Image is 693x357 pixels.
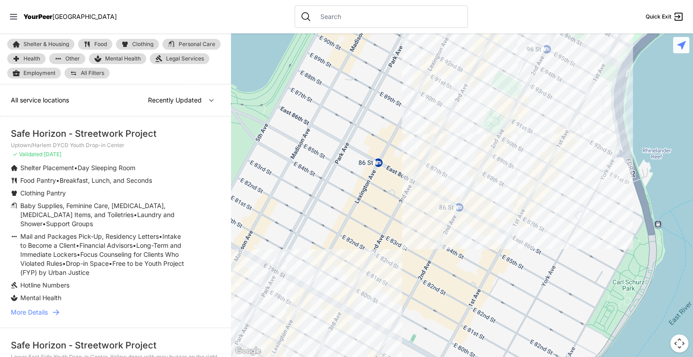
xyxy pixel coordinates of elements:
span: ✓ Validated [13,151,42,158]
span: • [133,241,136,249]
span: [DATE] [44,151,61,158]
span: Baby Supplies, Feminine Care, [MEDICAL_DATA], [MEDICAL_DATA] Items, and Toiletries [20,202,166,218]
a: Personal Care [162,39,221,50]
span: Food Pantry [20,176,56,184]
span: Mental Health [105,55,141,62]
span: Shelter Placement [20,164,74,172]
a: Health [7,53,46,64]
span: Drop-in Space [66,260,109,267]
span: Day Sleeping Room [78,164,135,172]
span: Clothing Pantry [20,189,66,197]
span: • [76,241,79,249]
span: Financial Advisors [79,241,133,249]
button: Map camera controls [670,334,688,352]
div: Safe Horizon - Streetwork Project [11,127,220,140]
a: Open this area in Google Maps (opens a new window) [233,345,263,357]
span: • [56,176,60,184]
span: Focus Counseling for Clients Who Violated Rules [20,250,179,267]
span: Breakfast, Lunch, and Seconds [60,176,152,184]
span: All Filters [81,70,104,76]
input: Search [315,12,462,21]
span: Personal Care [179,42,215,47]
span: Shelter & Housing [23,42,69,47]
span: • [42,220,46,227]
span: • [74,164,78,172]
span: Support Groups [46,220,93,227]
span: • [109,260,112,267]
span: Legal Services [166,55,204,62]
span: More Details [11,308,48,317]
span: Clothing [132,42,153,47]
span: [GEOGRAPHIC_DATA] [52,13,117,20]
div: Safe Horizon - Streetwork Project [11,339,220,352]
a: Other [49,53,85,64]
p: Uptown/Harlem DYCD Youth Drop-in Center [11,142,220,149]
span: • [159,232,162,240]
span: Hotline Numbers [20,281,69,289]
span: Health [23,56,40,61]
span: Employment [23,70,55,77]
span: Quick Exit [646,13,671,20]
span: All service locations [11,96,69,104]
a: Clothing [116,39,159,50]
img: Google [233,345,263,357]
span: • [134,211,137,218]
span: • [77,250,80,258]
a: Mental Health [89,53,146,64]
span: Food [94,42,107,47]
a: More Details [11,308,220,317]
span: Mail and Packages Pick-Up, Residency Letters [20,232,159,240]
a: Quick Exit [646,11,684,22]
a: Food [78,39,112,50]
a: Legal Services [150,53,209,64]
span: YourPeer [23,13,52,20]
span: • [62,260,66,267]
span: Other [65,56,80,61]
a: Shelter & Housing [7,39,74,50]
a: All Filters [65,68,110,79]
span: Mental Health [20,294,61,301]
a: Employment [7,68,61,79]
a: YourPeer[GEOGRAPHIC_DATA] [23,14,117,19]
